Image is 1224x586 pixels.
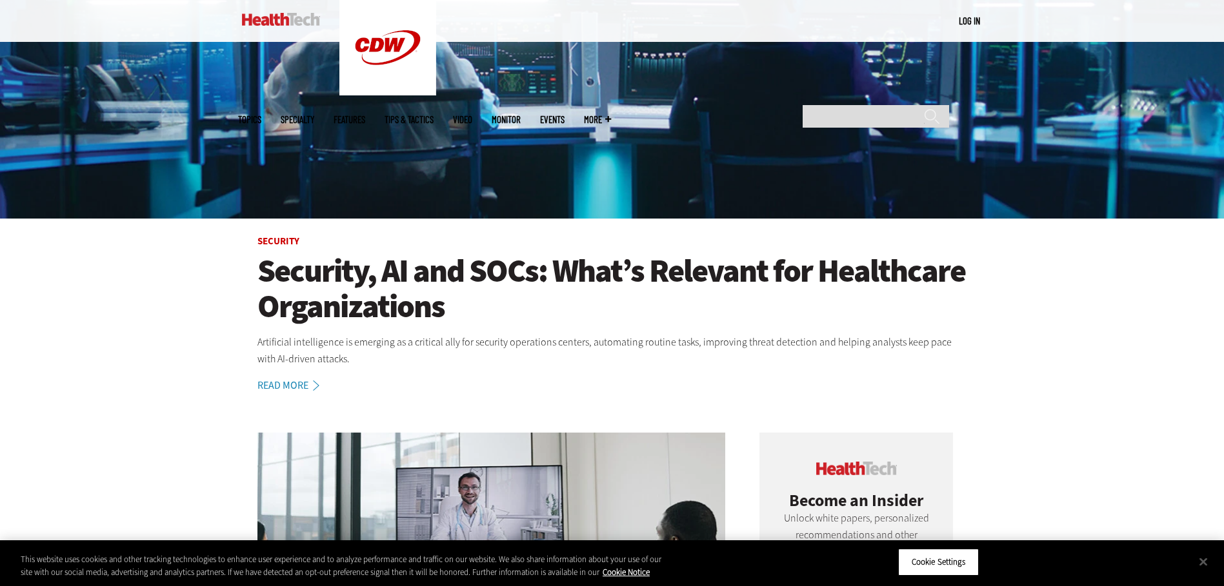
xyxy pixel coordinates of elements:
a: Events [540,115,565,124]
a: Security, AI and SOCs: What’s Relevant for Healthcare Organizations [257,253,967,324]
span: More [584,115,611,124]
span: Become an Insider [789,489,923,511]
a: Security [257,235,299,248]
a: MonITor [492,115,521,124]
a: CDW [339,85,436,99]
a: Tips & Tactics [385,115,434,124]
a: Video [453,115,472,124]
a: More information about your privacy [603,567,650,578]
img: Home [242,13,320,26]
span: Specialty [281,115,314,124]
p: Artificial intelligence is emerging as a critical ally for security operations centers, automatin... [257,334,967,367]
p: Unlock white papers, personalized recommendations and other premium content for an in-depth look ... [779,510,934,576]
img: cdw insider logo [816,462,897,475]
a: Features [334,115,365,124]
a: Log in [959,15,980,26]
a: Read More [257,380,334,391]
button: Close [1189,547,1218,576]
span: Topics [238,115,261,124]
div: This website uses cookies and other tracking technologies to enhance user experience and to analy... [21,553,673,578]
div: User menu [959,14,980,28]
button: Cookie Settings [898,549,979,576]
